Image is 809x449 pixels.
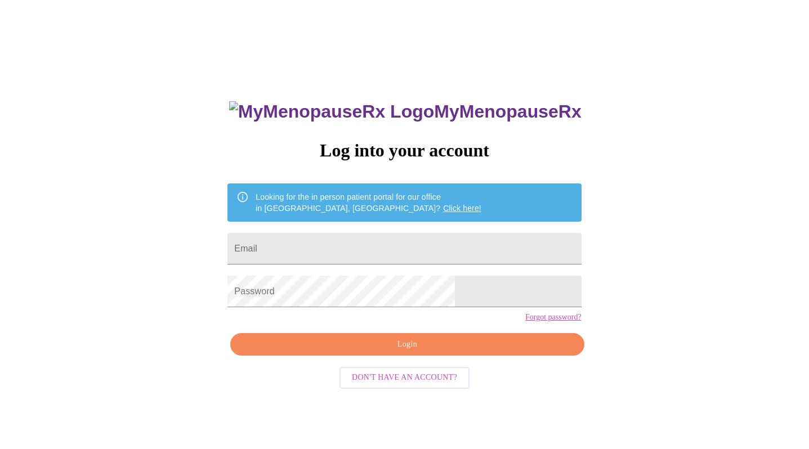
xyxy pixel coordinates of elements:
[339,367,470,389] button: Don't have an account?
[443,204,481,213] a: Click here!
[229,101,582,122] h3: MyMenopauseRx
[229,101,434,122] img: MyMenopauseRx Logo
[227,140,581,161] h3: Log into your account
[256,187,481,218] div: Looking for the in person patient portal for our office in [GEOGRAPHIC_DATA], [GEOGRAPHIC_DATA]?
[243,338,571,352] span: Login
[352,371,457,385] span: Don't have an account?
[525,313,582,322] a: Forgot password?
[230,333,584,356] button: Login
[337,372,472,381] a: Don't have an account?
